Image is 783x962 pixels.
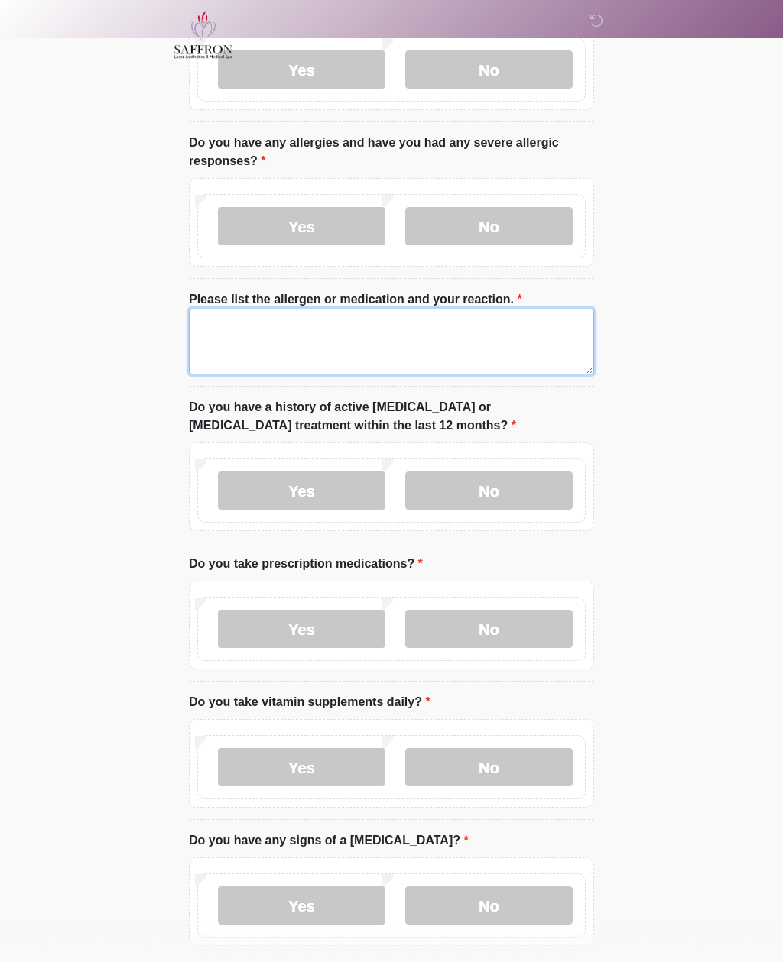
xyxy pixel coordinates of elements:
[405,886,573,925] label: No
[405,610,573,648] label: No
[189,693,430,711] label: Do you take vitamin supplements daily?
[189,831,469,850] label: Do you have any signs of a [MEDICAL_DATA]?
[405,748,573,786] label: No
[218,610,385,648] label: Yes
[189,134,594,170] label: Do you have any allergies and have you had any severe allergic responses?
[218,207,385,245] label: Yes
[189,290,522,309] label: Please list the allergen or medication and your reaction.
[189,555,423,573] label: Do you take prescription medications?
[174,11,233,59] img: Saffron Laser Aesthetics and Medical Spa Logo
[218,886,385,925] label: Yes
[189,398,594,435] label: Do you have a history of active [MEDICAL_DATA] or [MEDICAL_DATA] treatment within the last 12 mon...
[218,748,385,786] label: Yes
[218,471,385,510] label: Yes
[405,471,573,510] label: No
[405,207,573,245] label: No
